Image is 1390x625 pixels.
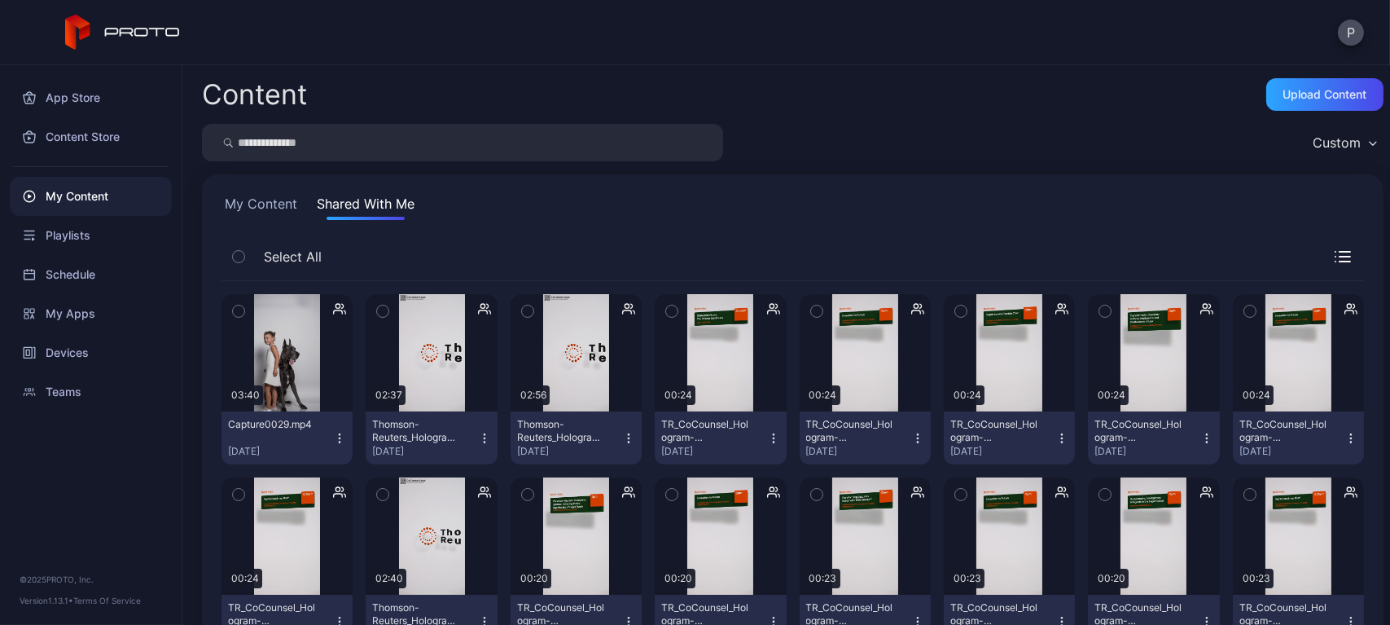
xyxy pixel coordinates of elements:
a: Devices [10,333,172,372]
div: [DATE] [1239,445,1344,458]
div: [DATE] [806,445,911,458]
div: [DATE] [1094,445,1199,458]
span: Version 1.13.1 • [20,596,73,605]
a: Playlists [10,216,172,255]
div: TR_CoCounsel_Hologram-Mograph_Interstitial-Day2-Tuesday-4-3pm_v2.mp4 [1094,418,1184,444]
button: Custom [1304,124,1383,161]
button: P [1338,20,1364,46]
button: TR_CoCounsel_Hologram-Mograph_Interstitial-Day2-[DATE]-4-3pm_v2.mp4[DATE] [1088,412,1219,464]
div: TR_CoCounsel_Hologram-Mograph_Interstitial-Day2-Tuesday-1-11am_v2.mp4 [806,418,896,444]
a: Schedule [10,255,172,294]
button: TR_CoCounsel_Hologram-Mograph_Interstitial-Day2-[DATE]-1-11am_v2.mp4[DATE] [800,412,931,464]
a: App Store [10,78,172,117]
div: Capture0029.mp4 [228,418,318,431]
a: My Content [10,177,172,216]
div: Custom [1313,134,1361,151]
button: TR_CoCounsel_Hologram-Mograph_Interstitial-Day2-[DATE]-3-2pm_v2.mp4[DATE] [1233,412,1364,464]
div: [DATE] [228,445,333,458]
button: My Content [221,194,300,220]
div: TR_CoCounsel_Hologram-Mograph_Interstitial-Day2-Tuesday-Fireside-12pm.mp4 [950,418,1040,444]
button: Shared With Me [314,194,418,220]
button: TR_CoCounsel_Hologram-Mograph_Interstitial-Day2-[DATE]-5-3-30pm_v2.mp4[DATE] [655,412,786,464]
div: Thomson-Reuters_Hologram_02-Tue-12th_V04_9-16_2160x3840_H264_ENG_2025-08-08(1).mp4 [517,418,607,444]
div: [DATE] [372,445,477,458]
div: [DATE] [517,445,622,458]
button: Thomson-Reuters_Hologram_02-Tue-12th_V04_9-16_2160x3840_H264_ENG_[DATE](1).mp4[DATE] [511,412,642,464]
button: Thomson-Reuters_Hologram_03-Wed-13th_V03_9-16_2160x3840_H264_ENG_[DATE](1).mp4[DATE] [366,412,497,464]
div: Content [202,81,307,108]
button: Upload Content [1266,78,1383,111]
button: Capture0029.mp4[DATE] [221,412,353,464]
div: [DATE] [950,445,1055,458]
div: Upload Content [1283,88,1367,101]
a: Content Store [10,117,172,156]
div: TR_CoCounsel_Hologram-Mograph_Interstitial-Day2-Tuesday-3-2pm_v2.mp4 [1239,418,1329,444]
div: [DATE] [661,445,766,458]
div: Thomson-Reuters_Hologram_03-Wed-13th_V03_9-16_2160x3840_H264_ENG_2025-08-07(1).mp4 [372,418,462,444]
div: TR_CoCounsel_Hologram-Mograph_Interstitial-Day2-Tuesday-5-3-30pm_v2.mp4 [661,418,751,444]
a: Terms Of Service [73,596,141,605]
div: © 2025 PROTO, Inc. [20,573,162,586]
button: TR_CoCounsel_Hologram-Mograph_Interstitial-Day2-[DATE]-Fireside-12pm.mp4[DATE] [944,412,1075,464]
a: My Apps [10,294,172,333]
span: Select All [264,247,322,266]
a: Teams [10,372,172,412]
